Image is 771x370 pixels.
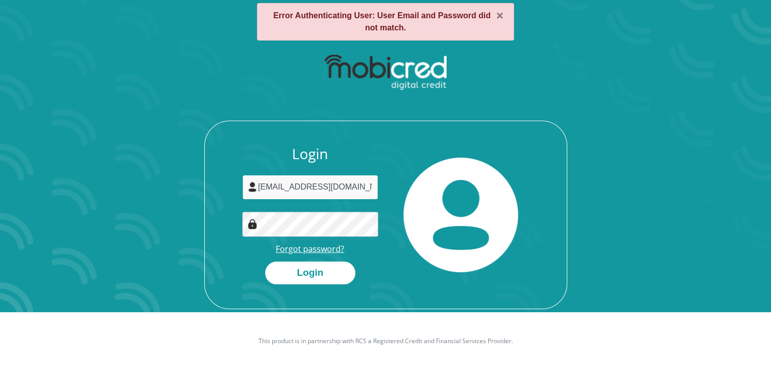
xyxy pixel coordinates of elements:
[273,11,491,32] strong: Error Authenticating User: User Email and Password did not match.
[242,145,378,163] h3: Login
[496,10,503,22] button: ×
[324,55,447,90] img: mobicred logo
[247,219,258,229] img: Image
[276,243,344,254] a: Forgot password?
[104,337,667,346] p: This product is in partnership with RCS a Registered Credit and Financial Services Provider.
[247,182,258,192] img: user-icon image
[265,262,355,284] button: Login
[242,175,378,200] input: Username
